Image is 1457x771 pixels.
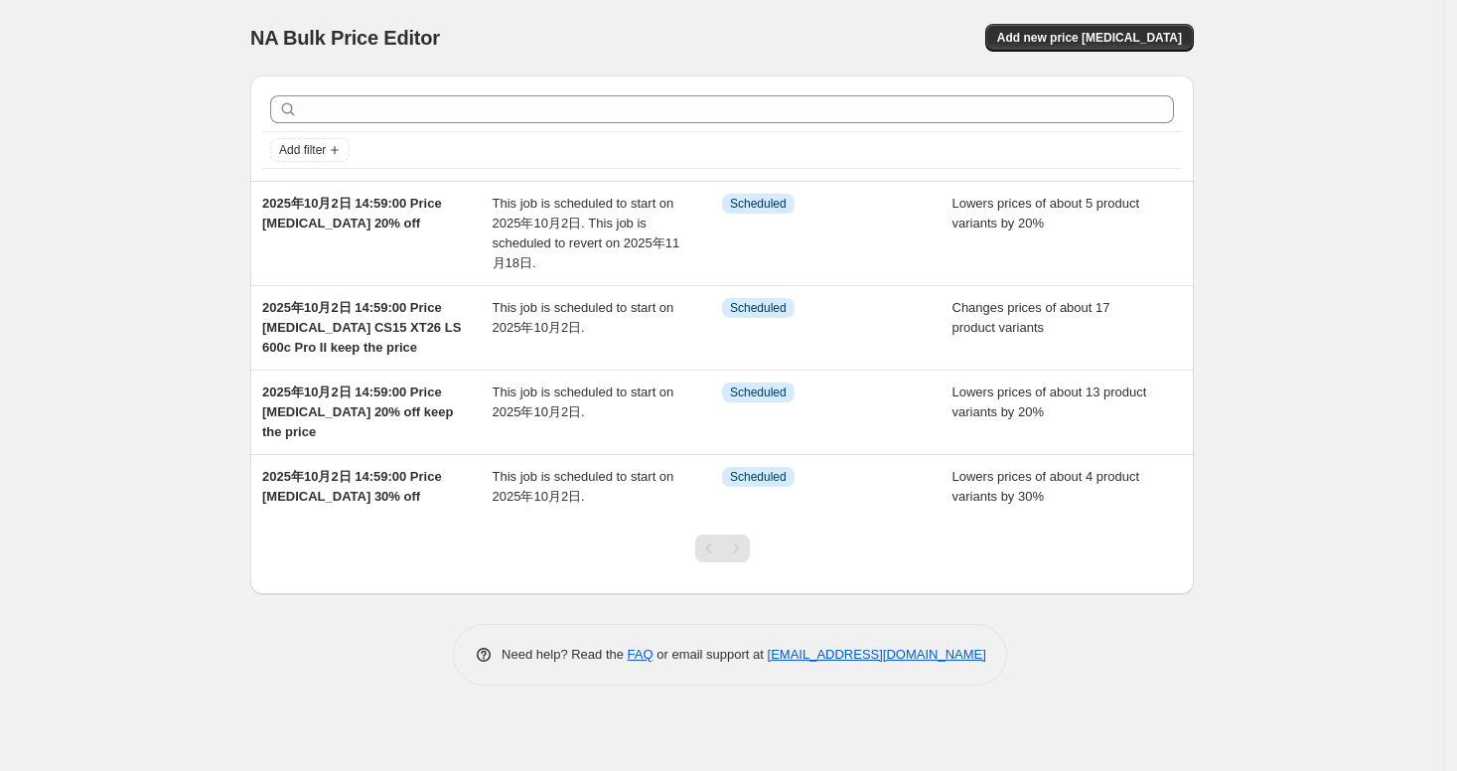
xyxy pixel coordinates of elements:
span: 2025年10月2日 14:59:00 Price [MEDICAL_DATA] 20% off keep the price [262,385,453,439]
a: FAQ [628,647,654,662]
span: This job is scheduled to start on 2025年10月2日. This job is scheduled to revert on 2025年11月18日. [493,196,680,270]
span: Scheduled [730,385,787,400]
span: Lowers prices of about 13 product variants by 20% [952,385,1147,419]
span: 2025年10月2日 14:59:00 Price [MEDICAL_DATA] 20% off [262,196,442,231]
span: This job is scheduled to start on 2025年10月2日. [493,385,674,419]
span: Need help? Read the [502,647,628,662]
span: Lowers prices of about 4 product variants by 30% [952,469,1140,504]
button: Add new price [MEDICAL_DATA] [985,24,1194,52]
span: Add filter [279,142,326,158]
span: Changes prices of about 17 product variants [952,300,1110,335]
span: or email support at [654,647,768,662]
span: This job is scheduled to start on 2025年10月2日. [493,300,674,335]
a: [EMAIL_ADDRESS][DOMAIN_NAME] [768,647,986,662]
span: 2025年10月2日 14:59:00 Price [MEDICAL_DATA] CS15 XT26 LS 600c Pro II keep the price [262,300,461,355]
span: Scheduled [730,300,787,316]
span: NA Bulk Price Editor [250,27,440,49]
nav: Pagination [695,535,750,562]
span: Add new price [MEDICAL_DATA] [997,30,1182,46]
span: Scheduled [730,469,787,485]
span: 2025年10月2日 14:59:00 Price [MEDICAL_DATA] 30% off [262,469,442,504]
span: Lowers prices of about 5 product variants by 20% [952,196,1140,231]
span: This job is scheduled to start on 2025年10月2日. [493,469,674,504]
span: Scheduled [730,196,787,212]
button: Add filter [270,138,350,162]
